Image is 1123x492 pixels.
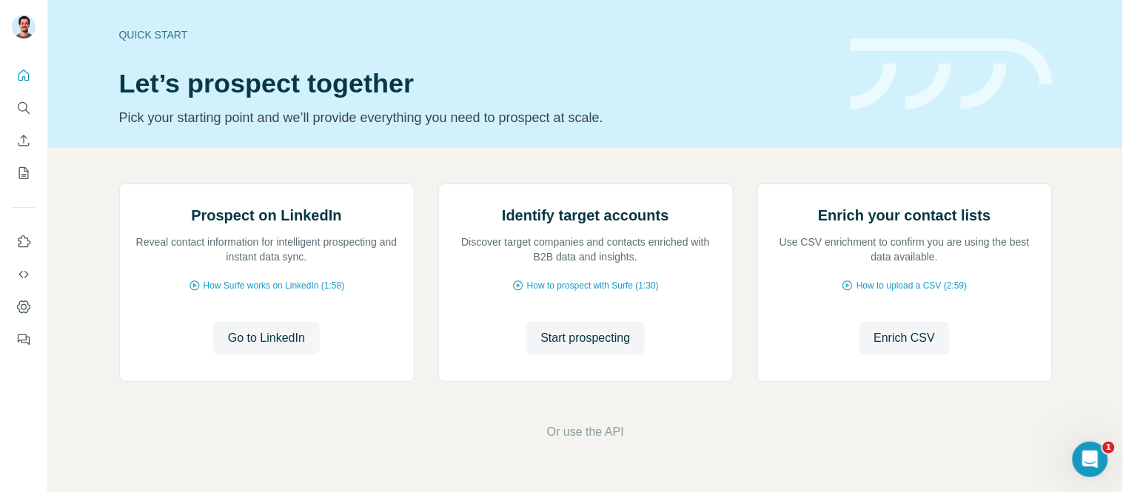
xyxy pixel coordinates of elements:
button: Use Surfe on LinkedIn [12,229,36,255]
button: Dashboard [12,294,36,320]
img: Avatar [12,15,36,38]
button: Use Surfe API [12,261,36,288]
button: Search [12,95,36,121]
span: How to upload a CSV (2:59) [857,279,967,292]
p: Discover target companies and contacts enriched with B2B data and insights. [454,235,718,264]
p: Use CSV enrichment to confirm you are using the best data available. [773,235,1037,264]
span: Enrich CSV [874,329,936,347]
span: 1 [1103,442,1115,454]
button: Go to LinkedIn [213,322,320,354]
h2: Enrich your contact lists [818,205,990,226]
span: How Surfe works on LinkedIn (1:58) [204,279,345,292]
button: My lists [12,160,36,186]
h1: Let’s prospect together [119,69,833,98]
iframe: Intercom live chat [1073,442,1108,477]
button: Enrich CSV [12,127,36,154]
span: How to prospect with Surfe (1:30) [527,279,659,292]
img: banner [851,38,1053,110]
button: Or use the API [547,423,624,441]
p: Reveal contact information for intelligent prospecting and instant data sync. [135,235,399,264]
button: Start prospecting [526,322,646,354]
button: Enrich CSV [859,322,951,354]
button: Feedback [12,326,36,353]
button: Quick start [12,62,36,89]
h2: Prospect on LinkedIn [191,205,341,226]
span: Start prospecting [541,329,631,347]
h2: Identify target accounts [502,205,669,226]
p: Pick your starting point and we’ll provide everything you need to prospect at scale. [119,107,833,128]
div: Quick start [119,27,833,42]
span: Go to LinkedIn [228,329,305,347]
